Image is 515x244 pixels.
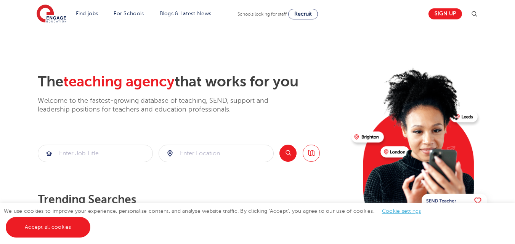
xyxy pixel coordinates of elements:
input: Submit [38,145,152,162]
p: Welcome to the fastest-growing database of teaching, SEND, support and leadership positions for t... [38,96,289,114]
a: Accept all cookies [6,217,90,238]
div: Submit [159,145,274,162]
span: Recruit [294,11,312,17]
p: Trending searches [38,193,345,206]
h2: The that works for you [38,73,345,91]
a: Sign up [428,8,462,19]
span: We use cookies to improve your experience, personalise content, and analyse website traffic. By c... [4,208,429,230]
span: Schools looking for staff [237,11,287,17]
img: Engage Education [37,5,66,24]
a: Cookie settings [382,208,421,214]
input: Submit [159,145,273,162]
a: Recruit [288,9,318,19]
a: Find jobs [76,11,98,16]
span: teaching agency [63,73,175,90]
a: For Schools [114,11,144,16]
a: Blogs & Latest News [160,11,212,16]
button: Search [279,145,297,162]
